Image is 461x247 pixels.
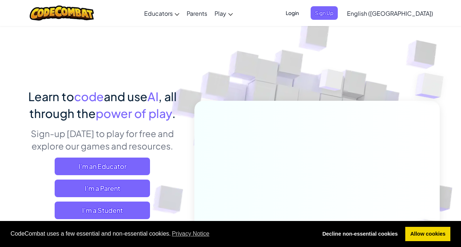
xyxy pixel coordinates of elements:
[405,227,450,242] a: allow cookies
[30,5,94,21] img: CodeCombat logo
[215,10,226,17] span: Play
[74,89,104,104] span: code
[140,3,183,23] a: Educators
[22,127,183,152] p: Sign-up [DATE] to play for free and explore our games and resources.
[55,158,150,175] a: I'm an Educator
[11,228,312,239] span: CodeCombat uses a few essential and non-essential cookies.
[171,228,211,239] a: learn more about cookies
[96,106,172,121] span: power of play
[305,55,358,109] img: Overlap cubes
[147,89,158,104] span: AI
[55,202,150,219] button: I'm a Student
[144,10,173,17] span: Educators
[317,227,403,242] a: deny cookies
[104,89,147,104] span: and use
[281,6,303,20] button: Login
[211,3,237,23] a: Play
[347,10,433,17] span: English ([GEOGRAPHIC_DATA])
[343,3,437,23] a: English ([GEOGRAPHIC_DATA])
[172,106,176,121] span: .
[28,89,74,104] span: Learn to
[311,6,338,20] button: Sign Up
[55,180,150,197] a: I'm a Parent
[183,3,211,23] a: Parents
